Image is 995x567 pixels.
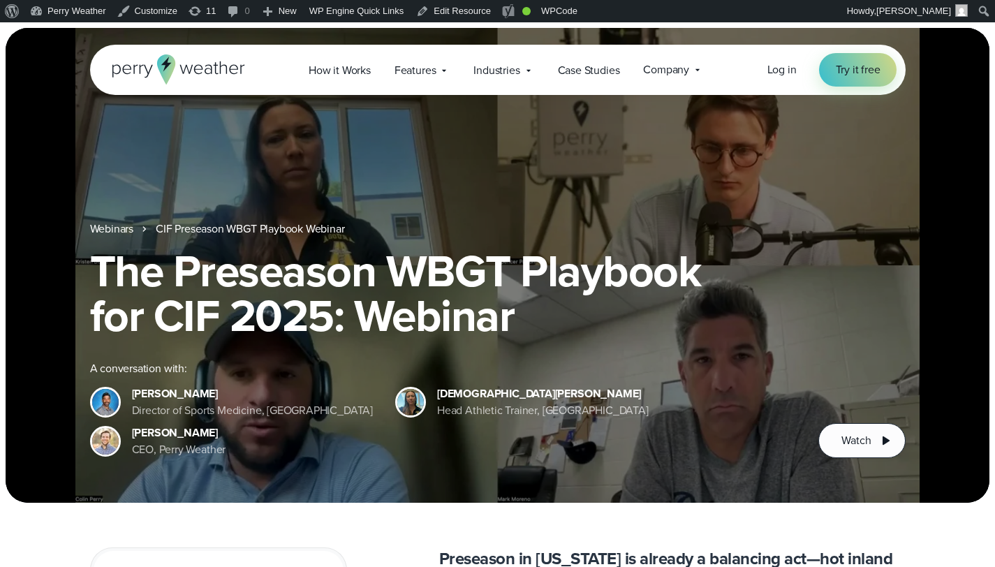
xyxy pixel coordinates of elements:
[309,62,371,79] span: How it Works
[558,62,620,79] span: Case Studies
[92,428,119,455] img: Colin Perry, CEO of Perry Weather
[522,7,531,15] div: Good
[132,402,374,419] div: Director of Sports Medicine, [GEOGRAPHIC_DATA]
[397,389,424,415] img: Kristen Dizon, Agoura Hills
[90,249,906,338] h1: The Preseason WBGT Playbook for CIF 2025: Webinar
[876,6,951,16] span: [PERSON_NAME]
[90,360,797,377] div: A conversation with:
[395,62,436,79] span: Features
[156,221,345,237] a: CIF Preseason WBGT Playbook Webinar
[132,425,226,441] div: [PERSON_NAME]
[818,423,905,458] button: Watch
[767,61,797,78] a: Log in
[473,62,519,79] span: Industries
[297,56,383,84] a: How it Works
[92,389,119,415] img: Mark Moreno Bellarmine College Prep
[437,402,649,419] div: Head Athletic Trainer, [GEOGRAPHIC_DATA]
[437,385,649,402] div: [DEMOGRAPHIC_DATA][PERSON_NAME]
[90,221,906,237] nav: Breadcrumb
[90,221,134,237] a: Webinars
[132,441,226,458] div: CEO, Perry Weather
[643,61,689,78] span: Company
[841,432,871,449] span: Watch
[836,61,880,78] span: Try it free
[546,56,632,84] a: Case Studies
[132,385,374,402] div: [PERSON_NAME]
[819,53,897,87] a: Try it free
